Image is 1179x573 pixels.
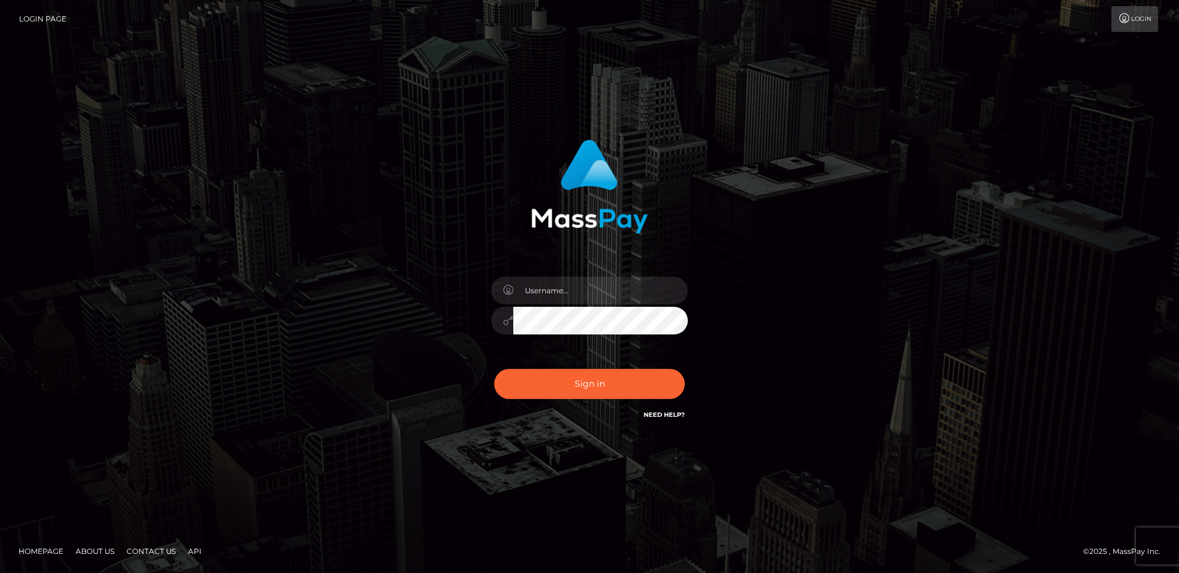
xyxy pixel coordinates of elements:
a: Contact Us [122,542,181,561]
a: About Us [71,542,119,561]
a: Need Help? [644,411,685,419]
img: MassPay Login [531,140,648,234]
a: Homepage [14,542,68,561]
div: © 2025 , MassPay Inc. [1083,545,1170,558]
a: Login Page [19,6,66,32]
button: Sign in [494,369,685,399]
a: API [183,542,207,561]
input: Username... [513,277,688,304]
a: Login [1111,6,1158,32]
